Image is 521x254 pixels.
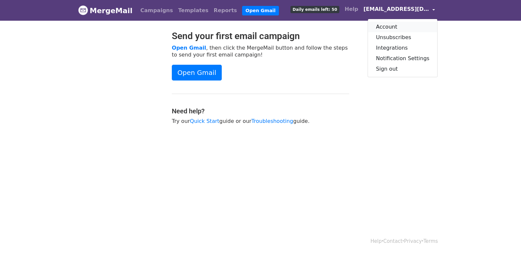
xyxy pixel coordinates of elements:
img: MergeMail logo [78,5,88,15]
a: Integrations [368,43,437,53]
a: Contact [383,238,402,244]
a: Campaigns [138,4,175,17]
a: Account [368,22,437,32]
a: Privacy [404,238,422,244]
a: Troubleshooting [251,118,293,124]
a: Open Gmail [172,65,222,81]
a: Reports [211,4,240,17]
iframe: Chat Widget [488,222,521,254]
a: [EMAIL_ADDRESS][DOMAIN_NAME] [361,3,438,18]
a: Help [342,3,361,16]
a: Sign out [368,64,437,74]
div: 聊天小工具 [488,222,521,254]
div: [EMAIL_ADDRESS][DOMAIN_NAME] [368,19,438,77]
a: Notification Settings [368,53,437,64]
a: Quick Start [190,118,219,124]
h2: Send your first email campaign [172,31,349,42]
a: Templates [175,4,211,17]
span: Daily emails left: 50 [290,6,339,13]
a: Terms [423,238,438,244]
a: Open Gmail [172,45,206,51]
p: Try our guide or our guide. [172,118,349,125]
a: Unsubscribes [368,32,437,43]
p: , then click the MergeMail button and follow the steps to send your first email campaign! [172,44,349,58]
a: Daily emails left: 50 [288,3,342,16]
a: Open Gmail [242,6,279,15]
h4: Need help? [172,107,349,115]
a: Help [371,238,382,244]
span: [EMAIL_ADDRESS][DOMAIN_NAME] [363,5,429,13]
a: MergeMail [78,4,132,17]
